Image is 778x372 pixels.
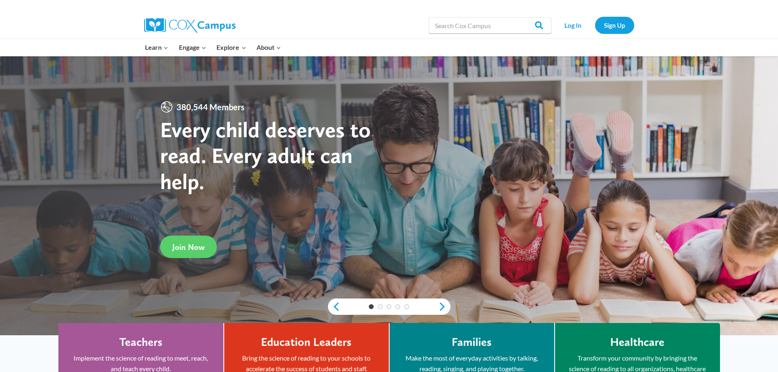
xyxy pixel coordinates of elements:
[452,335,492,349] h4: Families
[328,302,340,312] a: previous
[438,302,450,312] a: next
[387,304,392,309] a: 3
[404,304,409,309] a: 5
[145,42,168,53] span: Learn
[261,335,352,349] h4: Education Leaders
[119,335,163,349] h4: Teachers
[160,116,371,194] strong: Every child deserves to read. Every adult can help.
[328,298,450,315] div: content slider buttons
[256,42,281,53] span: About
[179,42,206,53] span: Engage
[555,17,591,33] a: Log In
[369,304,374,309] a: 1
[172,242,205,252] span: Join Now
[595,17,634,33] a: Sign Up
[395,304,400,309] a: 4
[216,42,246,53] span: Explore
[610,335,664,349] h4: Healthcare
[378,304,383,309] a: 2
[160,236,217,258] a: Join Now
[140,39,286,56] nav: Primary Navigation
[429,17,551,33] input: Search Cox Campus
[173,100,248,114] span: 380,544 Members
[144,18,236,33] img: Cox Campus
[555,17,634,33] nav: Secondary Navigation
